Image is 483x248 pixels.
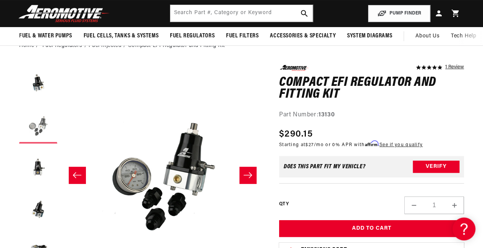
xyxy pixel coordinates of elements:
summary: Fuel Filters [220,27,264,45]
p: Starting at /mo or 0% APR with . [279,141,423,148]
span: Accessories & Specialty [270,32,336,40]
div: Does This part fit My vehicle? [284,164,366,170]
button: Slide left [69,167,86,184]
span: Fuel Cells, Tanks & Systems [84,32,158,40]
input: Search by Part Number, Category or Keyword [170,5,313,22]
div: Part Number: [279,110,464,120]
summary: Tech Help [445,27,482,45]
strong: 13130 [318,111,334,118]
span: Affirm [365,141,378,147]
span: $290.15 [279,127,313,141]
summary: Fuel Regulators [164,27,220,45]
h1: Compact EFI Regulator and Fitting Kit [279,76,464,100]
span: System Diagrams [347,32,392,40]
button: Slide right [239,167,256,184]
summary: Fuel & Water Pumps [13,27,78,45]
span: $27 [305,143,314,147]
a: 1 reviews [445,65,464,70]
span: Fuel Regulators [170,32,215,40]
span: Fuel Filters [226,32,258,40]
img: Aeromotive [16,5,112,23]
button: Load image 3 in gallery view [19,147,57,185]
summary: System Diagrams [341,27,398,45]
button: Load image 2 in gallery view [19,105,57,143]
button: search button [296,5,313,22]
span: About Us [415,33,439,39]
button: Load image 1 in gallery view [19,63,57,101]
a: Home [19,42,34,50]
button: Load image 4 in gallery view [19,189,57,227]
summary: Accessories & Specialty [264,27,341,45]
nav: breadcrumbs [19,42,464,50]
li: Fuel Injected [89,42,128,50]
button: Verify [413,161,459,173]
button: PUMP FINDER [368,5,430,22]
li: Compact EFI Regulator and Fitting Kit [128,42,225,50]
span: Tech Help [451,32,476,40]
span: Fuel & Water Pumps [19,32,72,40]
button: Add to Cart [279,220,464,237]
summary: Fuel Cells, Tanks & Systems [78,27,164,45]
li: Fuel Regulators [42,42,89,50]
a: About Us [410,27,445,45]
label: QTY [279,201,289,207]
a: See if you qualify - Learn more about Affirm Financing (opens in modal) [380,143,423,147]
